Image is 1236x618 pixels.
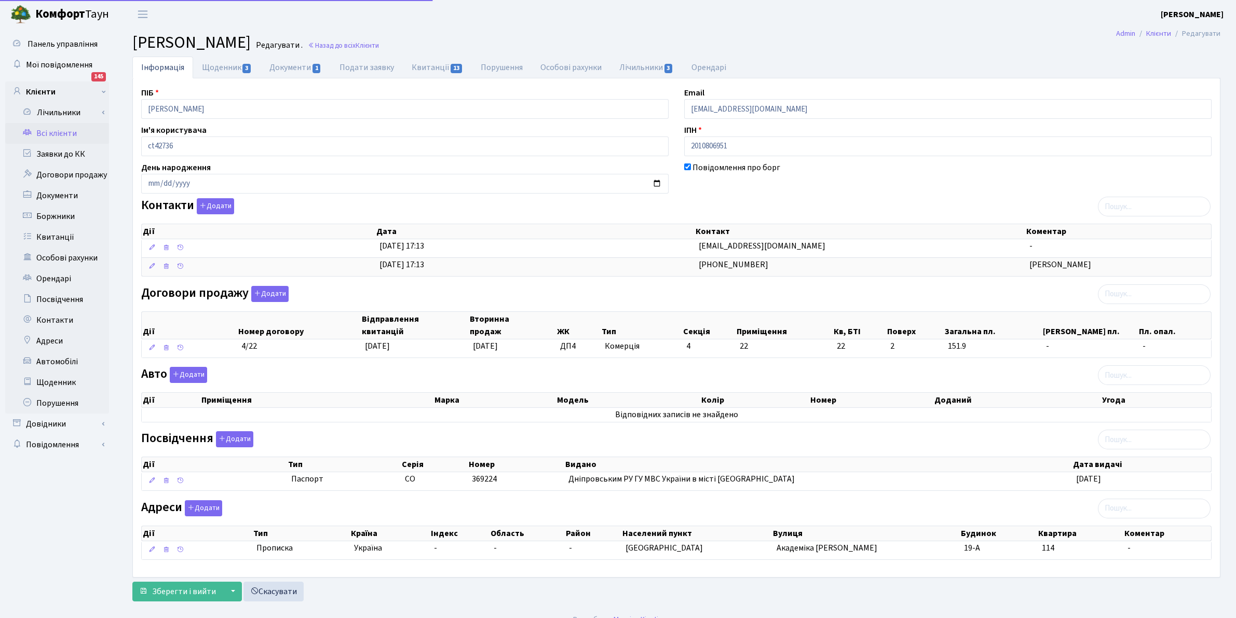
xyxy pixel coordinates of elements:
span: СО [405,473,415,485]
span: - [494,542,497,554]
th: Пл. опал. [1138,312,1211,339]
span: [PHONE_NUMBER] [699,259,768,270]
th: Індекс [430,526,490,541]
label: Договори продажу [141,286,289,302]
a: Документи [5,185,109,206]
a: Мої повідомлення145 [5,54,109,75]
a: Посвідчення [5,289,109,310]
button: Переключити навігацію [130,6,156,23]
a: Порушення [472,57,532,78]
span: Паспорт [291,473,397,485]
a: Боржники [5,206,109,227]
th: Номер договору [237,312,361,339]
a: Документи [261,57,330,78]
a: Договори продажу [5,164,109,185]
span: 1 [313,64,321,73]
label: Email [684,87,704,99]
span: 22 [740,340,748,352]
label: Адреси [141,500,222,516]
label: Повідомлення про борг [692,161,780,174]
span: - [1029,240,1033,252]
button: Контакти [197,198,234,214]
th: Дії [142,312,237,339]
span: Таун [35,6,109,23]
th: Тип [601,312,682,339]
span: 369224 [472,473,497,485]
b: [PERSON_NAME] [1161,9,1224,20]
nav: breadcrumb [1101,23,1236,45]
input: Пошук... [1098,430,1211,449]
label: Контакти [141,198,234,214]
a: Адреси [5,331,109,351]
span: - [1128,542,1131,554]
span: 3 [664,64,673,73]
th: Населений пункт [621,526,772,541]
span: 151.9 [948,340,1038,352]
th: Дата видачі [1072,457,1211,472]
span: - [1143,340,1207,352]
label: ПІБ [141,87,159,99]
a: Всі клієнти [5,123,109,144]
th: Загальна пл. [944,312,1042,339]
a: Панель управління [5,34,109,54]
a: Особові рахунки [532,57,610,78]
label: Ім'я користувача [141,124,207,136]
th: Контакт [695,224,1025,239]
a: Лічильники [12,102,109,123]
span: [GEOGRAPHIC_DATA] [626,542,703,554]
button: Адреси [185,500,222,516]
span: Україна [354,542,426,554]
th: Квартира [1037,526,1123,541]
a: Клієнти [5,81,109,102]
a: [PERSON_NAME] [1161,8,1224,21]
input: Пошук... [1098,197,1211,216]
span: [EMAIL_ADDRESS][DOMAIN_NAME] [699,240,825,252]
th: Дії [142,224,375,239]
th: Область [490,526,565,541]
th: Вторинна продаж [469,312,556,339]
span: [DATE] 17:13 [379,240,424,252]
a: Повідомлення [5,434,109,455]
a: Додати [194,197,234,215]
th: Дії [142,457,287,472]
th: Приміщення [736,312,833,339]
th: Коментар [1025,224,1211,239]
a: Порушення [5,393,109,414]
a: Додати [167,365,207,383]
th: [PERSON_NAME] пл. [1042,312,1138,339]
span: [PERSON_NAME] [132,31,251,54]
span: 22 [837,340,882,352]
th: Дії [142,526,252,541]
span: Зберегти і вийти [152,586,216,597]
span: Дніпровським РУ ГУ МВС України в місті [GEOGRAPHIC_DATA] [568,473,795,485]
a: Щоденник [5,372,109,393]
th: Країна [350,526,430,541]
div: 145 [91,72,106,81]
span: Мої повідомлення [26,59,92,71]
a: Інформація [132,57,193,78]
a: Квитанції [5,227,109,248]
span: [DATE] 17:13 [379,259,424,270]
span: Клієнти [356,40,379,50]
th: Видано [564,457,1071,472]
span: Прописка [256,542,293,554]
td: Відповідних записів не знайдено [142,408,1211,422]
a: Квитанції [403,57,472,78]
span: - [434,542,437,554]
a: Скасувати [243,582,304,601]
a: Заявки до КК [5,144,109,164]
a: Додати [249,284,289,302]
a: Подати заявку [331,57,403,78]
th: ЖК [556,312,600,339]
th: Дата [375,224,694,239]
th: Приміщення [200,393,433,407]
a: Особові рахунки [5,248,109,268]
span: Комерція [605,340,678,352]
span: 114 [1042,542,1054,554]
th: Відправлення квитанцій [361,312,469,339]
label: Посвідчення [141,431,253,447]
th: Марка [433,393,556,407]
th: Район [565,526,621,541]
th: Поверх [886,312,944,339]
span: Панель управління [28,38,98,50]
